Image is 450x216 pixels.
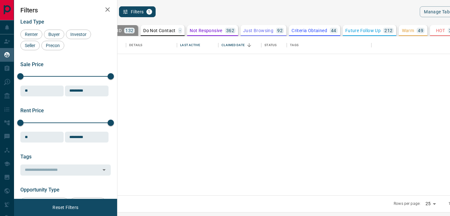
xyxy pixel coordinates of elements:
span: Renter [23,32,40,37]
div: Status [264,36,277,54]
div: Details [126,36,177,54]
button: Open [100,165,109,174]
p: Future Follow Up [345,28,381,33]
span: Tags [20,154,32,160]
div: Tags [290,36,299,54]
div: 25 [423,199,438,208]
p: 212 [384,28,392,33]
div: Renter [20,30,42,39]
div: Buyer [44,30,64,39]
div: Name [81,36,126,54]
p: 44 [331,28,336,33]
div: Claimed Date [218,36,261,54]
div: Precon [41,41,64,50]
span: Precon [44,43,62,48]
button: Reset Filters [48,202,82,213]
p: Criteria Obtained [292,28,327,33]
button: Filters1 [119,6,156,17]
span: Buyer [46,32,62,37]
span: Lead Type [20,19,44,25]
button: Sort [245,41,254,50]
div: Last Active [180,36,200,54]
p: Rows per page: [394,201,420,206]
span: 1 [147,10,151,14]
div: Investor [66,30,91,39]
p: 132 [125,28,133,33]
div: Claimed Date [221,36,245,54]
div: Last Active [177,36,218,54]
p: Warm [402,28,414,33]
span: Seller [23,43,38,48]
p: - [179,28,181,33]
p: Just Browsing [243,28,273,33]
div: Details [129,36,142,54]
div: Status [261,36,287,54]
span: Sale Price [20,61,44,67]
p: Do Not Contact [143,28,176,33]
p: 92 [277,28,283,33]
p: 362 [226,28,234,33]
div: Tags [287,36,371,54]
h2: Filters [20,6,111,14]
p: 49 [418,28,423,33]
div: Seller [20,41,40,50]
span: Investor [68,32,89,37]
span: Opportunity Type [20,187,60,193]
p: HOT [436,28,445,33]
p: Not Responsive [190,28,222,33]
span: Rent Price [20,108,44,114]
